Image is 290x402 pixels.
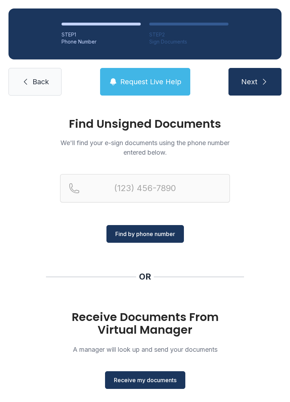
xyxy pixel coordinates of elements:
[241,77,257,87] span: Next
[114,376,176,384] span: Receive my documents
[139,271,151,282] div: OR
[62,38,141,45] div: Phone Number
[33,77,49,87] span: Back
[120,77,181,87] span: Request Live Help
[60,138,230,157] p: We'll find your e-sign documents using the phone number entered below.
[60,174,230,202] input: Reservation phone number
[115,230,175,238] span: Find by phone number
[149,31,228,38] div: STEP 2
[60,118,230,130] h1: Find Unsigned Documents
[62,31,141,38] div: STEP 1
[60,345,230,354] p: A manager will look up and send your documents
[149,38,228,45] div: Sign Documents
[60,311,230,336] h1: Receive Documents From Virtual Manager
